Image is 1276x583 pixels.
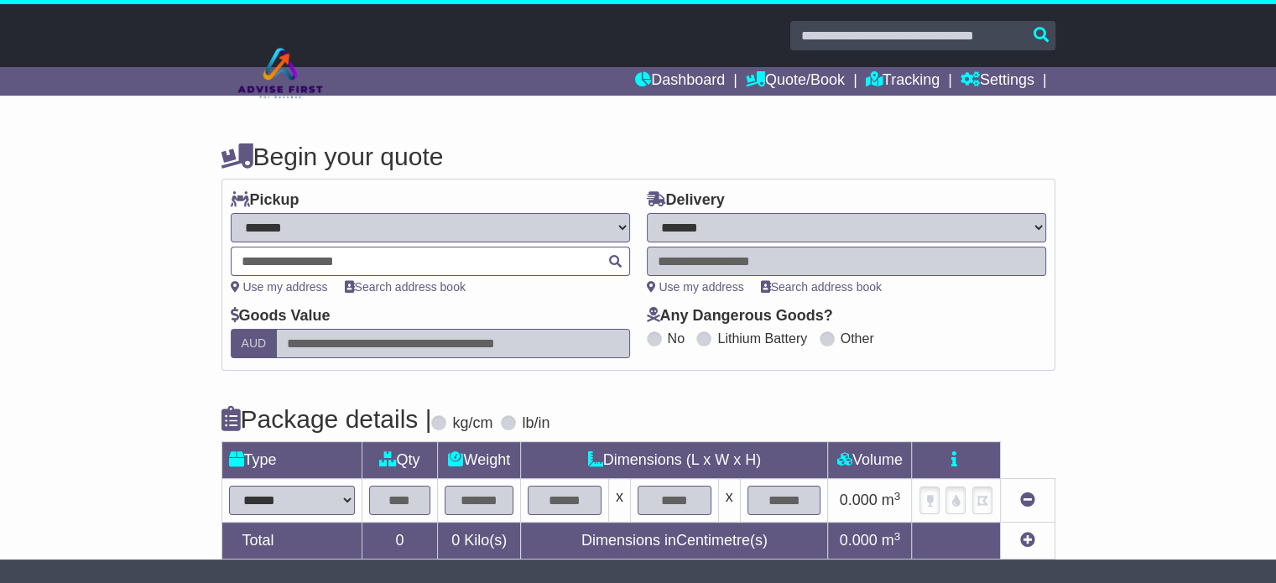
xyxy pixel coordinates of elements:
a: Tracking [866,67,940,96]
td: x [718,479,740,523]
td: 0 [362,523,438,560]
h4: Begin your quote [221,143,1055,170]
h4: Package details | [221,405,432,433]
a: Quote/Book [746,67,845,96]
label: Pickup [231,191,299,210]
td: Volume [828,442,912,479]
label: No [668,331,685,346]
a: Use my address [231,280,328,294]
span: m [882,532,901,549]
a: Search address book [761,280,882,294]
td: Kilo(s) [438,523,521,560]
a: Search address book [345,280,466,294]
label: AUD [231,329,278,358]
label: Other [841,331,874,346]
a: Dashboard [635,67,725,96]
typeahead: Please provide city [231,247,630,276]
a: Use my address [647,280,744,294]
label: kg/cm [452,414,492,433]
a: Add new item [1020,532,1035,549]
span: 0.000 [840,492,878,508]
label: Lithium Battery [717,331,807,346]
span: m [882,492,901,508]
span: 0 [451,532,460,549]
td: Weight [438,442,521,479]
td: Dimensions (L x W x H) [521,442,828,479]
sup: 3 [894,490,901,502]
td: Qty [362,442,438,479]
a: Remove this item [1020,492,1035,508]
a: Settings [961,67,1034,96]
sup: 3 [894,530,901,543]
label: Any Dangerous Goods? [647,307,833,325]
label: Goods Value [231,307,331,325]
label: lb/in [522,414,549,433]
td: Type [221,442,362,479]
td: Dimensions in Centimetre(s) [521,523,828,560]
span: 0.000 [840,532,878,549]
label: Delivery [647,191,725,210]
td: Total [221,523,362,560]
td: x [608,479,630,523]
